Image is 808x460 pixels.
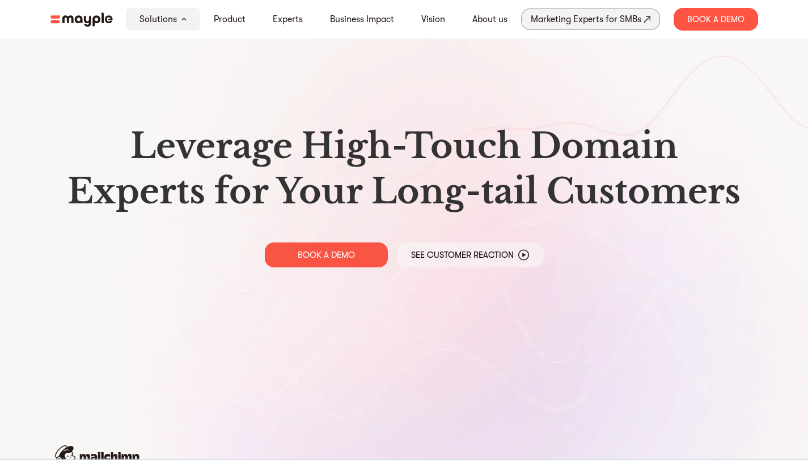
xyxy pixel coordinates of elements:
img: arrow-down [181,18,187,21]
img: mayple-logo [50,12,113,27]
a: Marketing Experts for SMBs [521,8,660,30]
a: BOOK A DEMO [265,242,388,267]
a: Vision [421,12,445,26]
p: BOOK A DEMO [298,249,355,261]
a: Solutions [139,12,177,26]
div: Book A Demo [674,8,758,31]
a: About us [472,12,507,26]
a: Product [214,12,246,26]
a: Business Impact [330,12,394,26]
a: Experts [273,12,303,26]
h1: Leverage High-Touch Domain Experts for Your Long-tail Customers [60,123,749,214]
p: See Customer Reaction [411,249,514,261]
a: See Customer Reaction [397,242,544,267]
div: Marketing Experts for SMBs [531,11,641,27]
